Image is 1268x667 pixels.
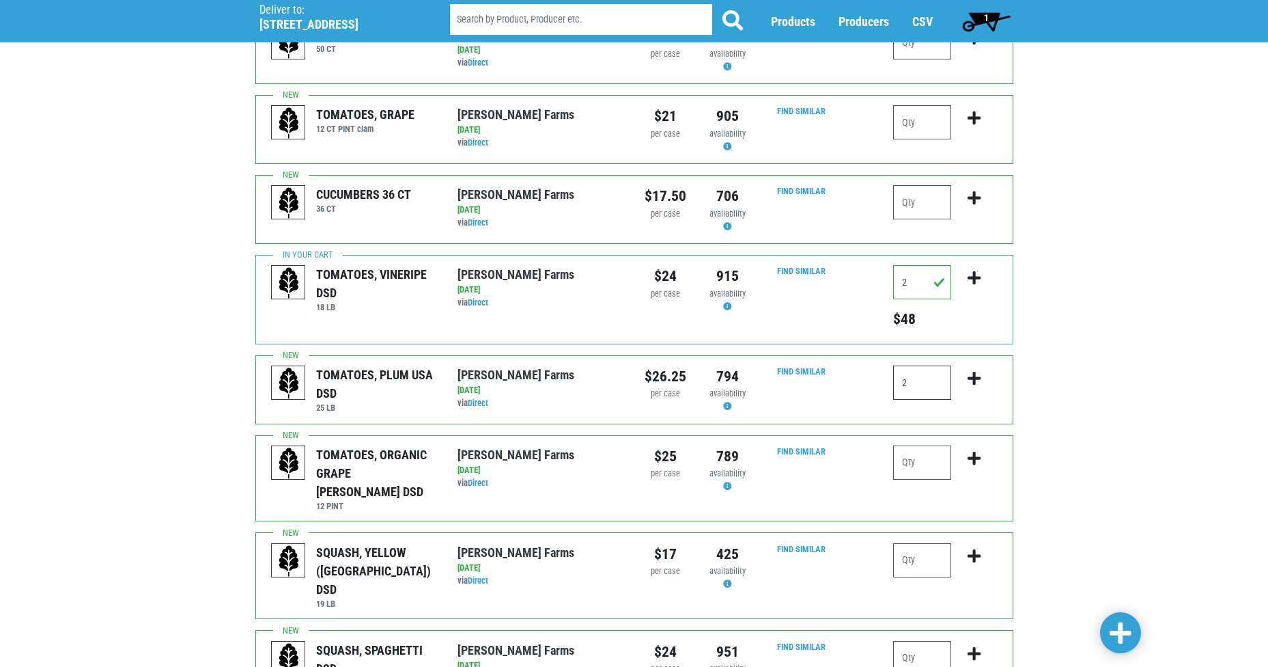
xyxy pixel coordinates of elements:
[272,446,306,480] img: placeholder-variety-43d6402dacf2d531de610a020419775a.svg
[316,366,437,403] div: TOMATOES, PLUM USA DSD
[707,185,748,207] div: 706
[956,8,1017,35] a: 1
[645,387,686,400] div: per case
[707,543,748,565] div: 425
[272,544,306,578] img: placeholder-variety-43d6402dacf2d531de610a020419775a.svg
[645,288,686,301] div: per case
[457,464,623,477] div: [DATE]
[709,49,746,59] span: availability
[984,12,989,23] span: 1
[707,366,748,387] div: 794
[771,14,815,29] a: Products
[893,265,951,299] input: Qty
[777,642,826,652] a: Find Similar
[709,566,746,576] span: availability
[457,187,574,202] a: [PERSON_NAME] Farms
[707,265,748,287] div: 915
[272,106,306,140] img: placeholder-variety-43d6402dacf2d531de610a020419775a.svg
[645,565,686,578] div: per case
[468,137,488,148] a: Direct
[316,204,411,214] h6: 36 CT
[316,124,414,134] h6: 12 CT PINT clam
[316,105,414,124] div: TOMATOES, GRAPE
[893,25,951,59] input: Qty
[457,575,623,588] div: via
[457,267,574,282] a: [PERSON_NAME] Farms
[645,467,686,480] div: per case
[457,397,623,410] div: via
[450,4,712,35] input: Search by Product, Producer etc.
[316,302,437,312] h6: 18 LB
[316,543,437,599] div: SQUASH, YELLOW ([GEOGRAPHIC_DATA]) DSD
[709,388,746,398] span: availability
[468,297,488,308] a: Direct
[645,128,686,141] div: per case
[272,186,306,220] img: placeholder-variety-43d6402dacf2d531de610a020419775a.svg
[272,266,306,300] img: placeholder-variety-43d6402dacf2d531de610a020419775a.svg
[316,501,437,511] h6: 12 PINT
[645,208,686,221] div: per case
[709,208,746,219] span: availability
[272,366,306,400] img: placeholder-variety-43d6402dacf2d531de610a020419775a.svg
[709,128,746,139] span: availability
[645,366,686,387] div: $26.25
[316,599,437,609] h6: 19 LB
[457,643,574,657] a: [PERSON_NAME] Farms
[457,57,623,70] div: via
[316,185,411,204] div: CUCUMBERS 36 CT
[707,446,748,467] div: 789
[645,265,686,287] div: $24
[777,366,826,377] a: Find Similar
[777,544,826,554] a: Find Similar
[645,185,686,207] div: $17.50
[457,44,623,57] div: [DATE]
[839,14,889,29] a: Producers
[457,204,623,217] div: [DATE]
[893,185,951,219] input: Qty
[645,543,686,565] div: $17
[457,107,574,122] a: [PERSON_NAME] Farms
[645,48,686,61] div: per case
[457,284,623,297] div: [DATE]
[912,14,933,29] a: CSV
[645,641,686,663] div: $24
[893,105,951,139] input: Qty
[709,288,746,299] span: availability
[468,57,488,68] a: Direct
[316,446,437,501] div: TOMATOES, ORGANIC GRAPE [PERSON_NAME] DSD
[457,124,623,137] div: [DATE]
[645,105,686,127] div: $21
[709,468,746,478] span: availability
[272,26,306,60] img: placeholder-variety-43d6402dacf2d531de610a020419775a.svg
[316,44,391,54] h6: 50 CT
[457,448,574,462] a: [PERSON_NAME] Farms
[707,641,748,663] div: 951
[777,186,826,196] a: Find Similar
[316,265,437,302] div: TOMATOES, VINERIPE DSD
[457,368,574,382] a: [PERSON_NAME] Farms
[468,575,488,586] a: Direct
[468,478,488,488] a: Direct
[645,446,686,467] div: $25
[707,288,748,314] div: Availability may be subject to change.
[457,297,623,310] div: via
[707,105,748,127] div: 905
[457,477,623,490] div: via
[457,384,623,397] div: [DATE]
[457,217,623,230] div: via
[457,545,574,560] a: [PERSON_NAME] Farms
[316,403,437,413] h6: 25 LB
[457,562,623,575] div: [DATE]
[259,3,415,17] p: Deliver to:
[777,446,826,457] a: Find Similar
[893,310,951,328] h5: Total price
[468,217,488,228] a: Direct
[893,446,951,480] input: Qty
[777,266,826,276] a: Find Similar
[259,17,415,32] h5: [STREET_ADDRESS]
[893,543,951,577] input: Qty
[468,398,488,408] a: Direct
[777,106,826,116] a: Find Similar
